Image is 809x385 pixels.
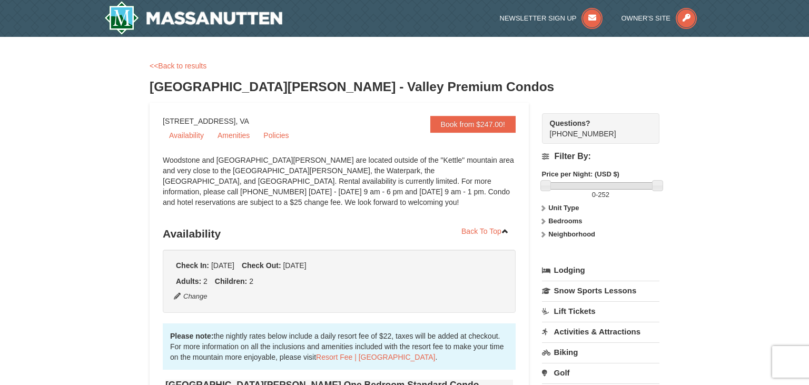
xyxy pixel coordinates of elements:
[548,230,595,238] strong: Neighborhood
[542,342,659,362] a: Biking
[542,363,659,382] a: Golf
[542,190,659,200] label: -
[455,223,516,239] a: Back To Top
[542,261,659,280] a: Lodging
[430,116,516,133] a: Book from $247.00!
[242,261,281,270] strong: Check Out:
[163,323,516,370] div: the nightly rates below include a daily resort fee of $22, taxes will be added at checkout. For m...
[621,14,697,22] a: Owner's Site
[598,191,609,199] span: 252
[542,322,659,341] a: Activities & Attractions
[176,261,209,270] strong: Check In:
[163,223,516,244] h3: Availability
[176,277,201,285] strong: Adults:
[257,127,295,143] a: Policies
[150,76,659,97] h3: [GEOGRAPHIC_DATA][PERSON_NAME] - Valley Premium Condos
[550,118,640,138] span: [PHONE_NUMBER]
[542,301,659,321] a: Lift Tickets
[548,217,582,225] strong: Bedrooms
[542,152,659,161] h4: Filter By:
[249,277,253,285] span: 2
[215,277,247,285] strong: Children:
[211,127,256,143] a: Amenities
[550,119,590,127] strong: Questions?
[104,1,282,35] img: Massanutten Resort Logo
[542,170,619,178] strong: Price per Night: (USD $)
[542,281,659,300] a: Snow Sports Lessons
[173,291,208,302] button: Change
[163,127,210,143] a: Availability
[170,332,213,340] strong: Please note:
[104,1,282,35] a: Massanutten Resort
[163,155,516,218] div: Woodstone and [GEOGRAPHIC_DATA][PERSON_NAME] are located outside of the "Kettle" mountain area an...
[316,353,435,361] a: Resort Fee | [GEOGRAPHIC_DATA]
[500,14,603,22] a: Newsletter Sign Up
[283,261,306,270] span: [DATE]
[548,204,579,212] strong: Unit Type
[203,277,208,285] span: 2
[211,261,234,270] span: [DATE]
[621,14,671,22] span: Owner's Site
[150,62,206,70] a: <<Back to results
[592,191,596,199] span: 0
[500,14,577,22] span: Newsletter Sign Up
